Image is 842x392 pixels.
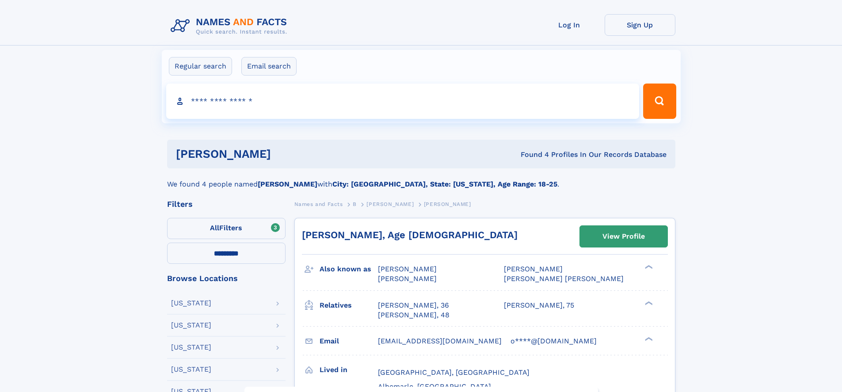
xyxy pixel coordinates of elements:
[580,226,667,247] a: View Profile
[167,200,286,208] div: Filters
[643,300,653,306] div: ❯
[378,337,502,345] span: [EMAIL_ADDRESS][DOMAIN_NAME]
[353,201,357,207] span: B
[534,14,605,36] a: Log In
[605,14,675,36] a: Sign Up
[171,344,211,351] div: [US_STATE]
[167,14,294,38] img: Logo Names and Facts
[169,57,232,76] label: Regular search
[171,322,211,329] div: [US_STATE]
[332,180,557,188] b: City: [GEOGRAPHIC_DATA], State: [US_STATE], Age Range: 18-25
[424,201,471,207] span: [PERSON_NAME]
[302,229,518,240] a: [PERSON_NAME], Age [DEMOGRAPHIC_DATA]
[171,300,211,307] div: [US_STATE]
[366,198,414,209] a: [PERSON_NAME]
[378,310,450,320] a: [PERSON_NAME], 48
[294,198,343,209] a: Names and Facts
[320,362,378,377] h3: Lived in
[241,57,297,76] label: Email search
[643,264,653,270] div: ❯
[504,301,574,310] a: [PERSON_NAME], 75
[602,226,645,247] div: View Profile
[643,84,676,119] button: Search Button
[504,274,624,283] span: [PERSON_NAME] [PERSON_NAME]
[320,298,378,313] h3: Relatives
[378,382,491,391] span: Albemarle, [GEOGRAPHIC_DATA]
[353,198,357,209] a: B
[320,262,378,277] h3: Also known as
[504,265,563,273] span: [PERSON_NAME]
[320,334,378,349] h3: Email
[396,150,667,160] div: Found 4 Profiles In Our Records Database
[643,336,653,342] div: ❯
[171,366,211,373] div: [US_STATE]
[210,224,219,232] span: All
[378,368,530,377] span: [GEOGRAPHIC_DATA], [GEOGRAPHIC_DATA]
[366,201,414,207] span: [PERSON_NAME]
[167,218,286,239] label: Filters
[378,301,449,310] a: [PERSON_NAME], 36
[378,274,437,283] span: [PERSON_NAME]
[378,265,437,273] span: [PERSON_NAME]
[258,180,317,188] b: [PERSON_NAME]
[166,84,640,119] input: search input
[176,148,396,160] h1: [PERSON_NAME]
[167,168,675,190] div: We found 4 people named with .
[167,274,286,282] div: Browse Locations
